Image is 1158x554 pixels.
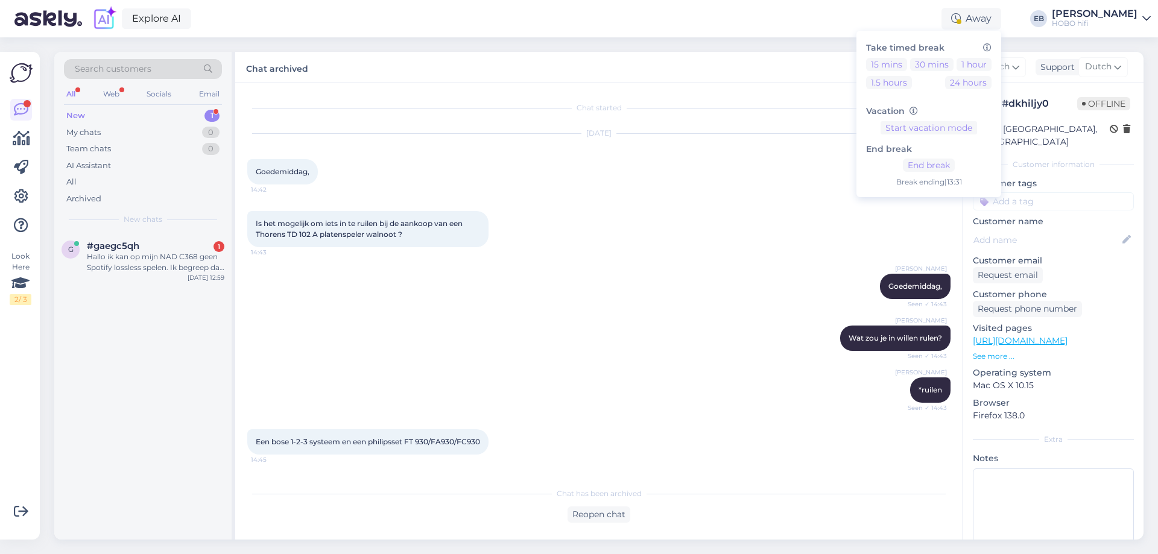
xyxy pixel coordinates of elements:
span: 14:42 [251,185,296,194]
div: The [GEOGRAPHIC_DATA], [GEOGRAPHIC_DATA] [976,123,1110,148]
span: Goedemiddag, [256,167,309,176]
div: Socials [144,86,174,102]
h6: Take timed break [866,43,992,53]
p: Customer phone [973,288,1134,301]
span: *ruilen [919,385,942,394]
span: Dutch [1085,60,1112,74]
div: 2 / 3 [10,294,31,305]
div: Archived [66,193,101,205]
div: Support [1036,61,1075,74]
span: Seen ✓ 14:43 [902,403,947,412]
div: Request email [973,267,1043,283]
span: [PERSON_NAME] [895,368,947,377]
button: Start vacation mode [881,121,977,134]
div: EB [1030,10,1047,27]
img: Askly Logo [10,61,33,84]
span: #gaegc5qh [87,241,139,251]
a: [URL][DOMAIN_NAME] [973,335,1068,346]
button: 24 hours [945,76,992,89]
h6: Vacation [866,106,992,116]
span: New chats [124,214,162,225]
div: Look Here [10,251,31,305]
span: 14:45 [251,455,296,464]
div: All [66,176,77,188]
div: [DATE] 12:59 [188,273,224,282]
button: End break [903,159,955,172]
div: 1 [204,110,220,122]
p: Operating system [973,367,1134,379]
div: Email [197,86,222,102]
div: Break ending | 13:31 [866,177,992,187]
a: [PERSON_NAME]HOBO hifi [1052,9,1151,28]
p: Customer email [973,254,1134,267]
div: Web [101,86,122,102]
div: 1 [214,241,224,252]
span: Is het mogelijk om iets in te ruilen bij de aankoop van een Thorens TD 102 A platenspeler walnoot ? [256,219,464,239]
div: Hallo ik kan op mijn NAD C368 geen Spotify lossless spelen. Ik begreep dat je eerst update(s) moe... [87,251,224,273]
p: Mac OS X 10.15 [973,379,1134,392]
span: 14:43 [251,248,296,257]
p: Customer tags [973,177,1134,190]
span: g [68,245,74,254]
div: Extra [973,434,1134,445]
div: Reopen chat [568,506,630,523]
div: Request phone number [973,301,1082,317]
div: 0 [202,143,220,155]
span: Search customers [75,63,151,75]
input: Add a tag [973,192,1134,210]
div: [PERSON_NAME] [1052,9,1137,19]
div: Team chats [66,143,111,155]
p: See more ... [973,351,1134,362]
div: My chats [66,127,101,139]
div: New [66,110,85,122]
p: Firefox 138.0 [973,409,1134,422]
button: 1 hour [957,58,992,71]
span: Een bose 1-2-3 systeem en een philipsset FT 930/FA930/FC930 [256,437,480,446]
button: 1.5 hours [866,76,912,89]
input: Add name [973,233,1120,247]
span: [PERSON_NAME] [895,264,947,273]
span: Seen ✓ 14:43 [902,351,947,360]
div: [DATE] [247,128,951,139]
p: Customer name [973,215,1134,228]
div: HOBO hifi [1052,19,1137,28]
div: All [64,86,78,102]
p: Notes [973,452,1134,465]
span: Seen ✓ 14:43 [902,300,947,309]
span: Offline [1077,97,1130,110]
div: AI Assistant [66,160,111,172]
label: Chat archived [246,59,308,75]
button: 30 mins [910,58,954,71]
div: Customer information [973,159,1134,170]
div: Away [941,8,1001,30]
p: Browser [973,397,1134,409]
span: Chat has been archived [557,488,642,499]
span: Wat zou je in willen rulen? [849,333,942,342]
span: Goedemiddag, [888,282,942,291]
div: Chat started [247,102,951,113]
h6: End break [866,144,992,154]
p: Visited pages [973,322,1134,335]
span: [PERSON_NAME] [895,316,947,325]
img: explore-ai [92,6,117,31]
div: # dkhiljy0 [1002,96,1077,111]
button: 15 mins [866,58,907,71]
div: 0 [202,127,220,139]
a: Explore AI [122,8,191,29]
